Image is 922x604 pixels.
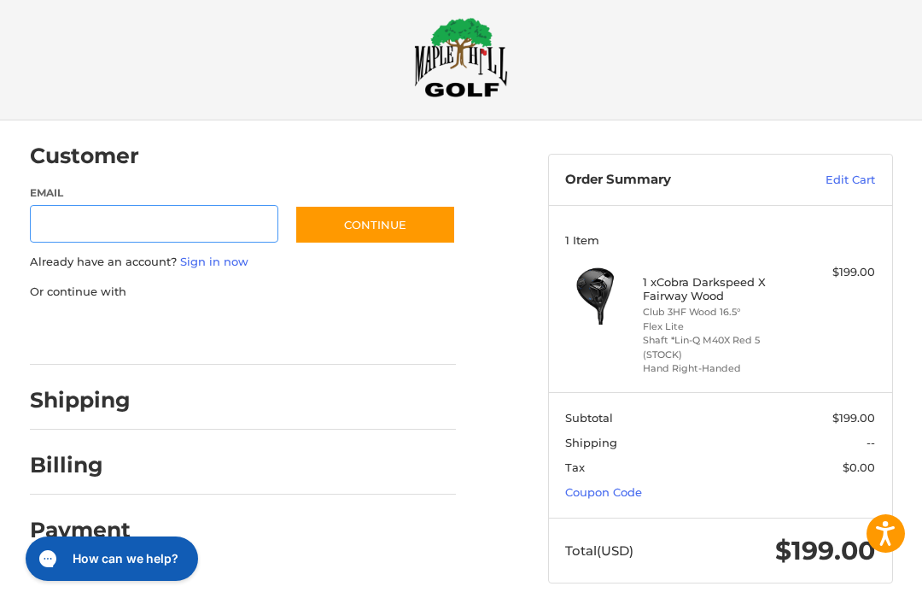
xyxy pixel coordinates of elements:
[30,185,278,201] label: Email
[414,17,508,97] img: Maple Hill Golf
[643,275,794,303] h4: 1 x Cobra Darkspeed X Fairway Wood
[565,542,633,559] span: Total (USD)
[643,305,794,320] li: Club 3HF Wood 16.5°
[643,320,794,334] li: Flex Lite
[30,517,131,543] h2: Payment
[565,233,875,247] h3: 1 Item
[30,254,456,271] p: Already have an account?
[867,436,875,449] span: --
[832,411,875,425] span: $199.00
[30,452,130,478] h2: Billing
[30,387,131,413] h2: Shipping
[776,172,875,189] a: Edit Cart
[643,333,794,361] li: Shaft *Lin-Q M40X Red 5 (STOCK)
[180,255,248,268] a: Sign in now
[565,485,642,499] a: Coupon Code
[797,264,875,281] div: $199.00
[565,460,585,474] span: Tax
[643,361,794,376] li: Hand Right-Handed
[169,317,297,348] iframe: PayPal-paylater
[565,436,617,449] span: Shipping
[565,411,613,425] span: Subtotal
[313,317,441,348] iframe: PayPal-venmo
[775,535,875,566] span: $199.00
[843,460,875,474] span: $0.00
[30,143,139,169] h2: Customer
[30,284,456,301] p: Or continue with
[565,172,776,189] h3: Order Summary
[295,205,456,244] button: Continue
[17,531,203,587] iframe: Gorgias live chat messenger
[24,317,152,348] iframe: PayPal-paypal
